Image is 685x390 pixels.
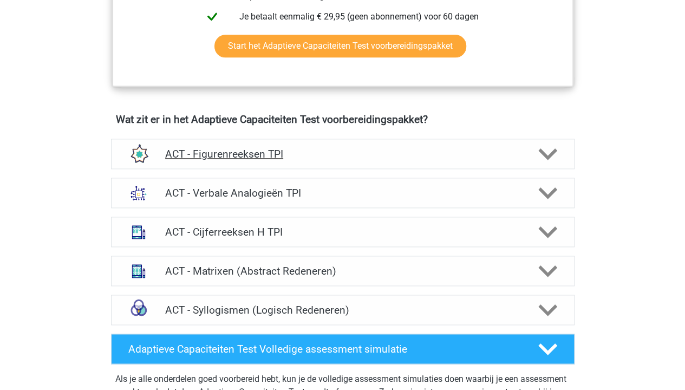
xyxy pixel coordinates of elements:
[125,296,153,324] img: syllogismen
[107,139,579,169] a: figuurreeksen ACT - Figurenreeksen TPI
[165,226,520,238] h4: ACT - Cijferreeksen H TPI
[165,148,520,160] h4: ACT - Figurenreeksen TPI
[165,304,520,316] h4: ACT - Syllogismen (Logisch Redeneren)
[128,343,520,355] h4: Adaptieve Capaciteiten Test Volledige assessment simulatie
[165,265,520,277] h4: ACT - Matrixen (Abstract Redeneren)
[125,257,153,285] img: abstracte matrices
[107,334,579,364] a: Adaptieve Capaciteiten Test Volledige assessment simulatie
[107,256,579,286] a: abstracte matrices ACT - Matrixen (Abstract Redeneren)
[165,187,520,199] h4: ACT - Verbale Analogieën TPI
[125,179,153,207] img: analogieen
[107,295,579,325] a: syllogismen ACT - Syllogismen (Logisch Redeneren)
[107,217,579,247] a: cijferreeksen ACT - Cijferreeksen H TPI
[214,35,466,57] a: Start het Adaptieve Capaciteiten Test voorbereidingspakket
[125,218,153,246] img: cijferreeksen
[125,140,153,168] img: figuurreeksen
[107,178,579,208] a: analogieen ACT - Verbale Analogieën TPI
[116,113,570,126] h4: Wat zit er in het Adaptieve Capaciteiten Test voorbereidingspakket?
